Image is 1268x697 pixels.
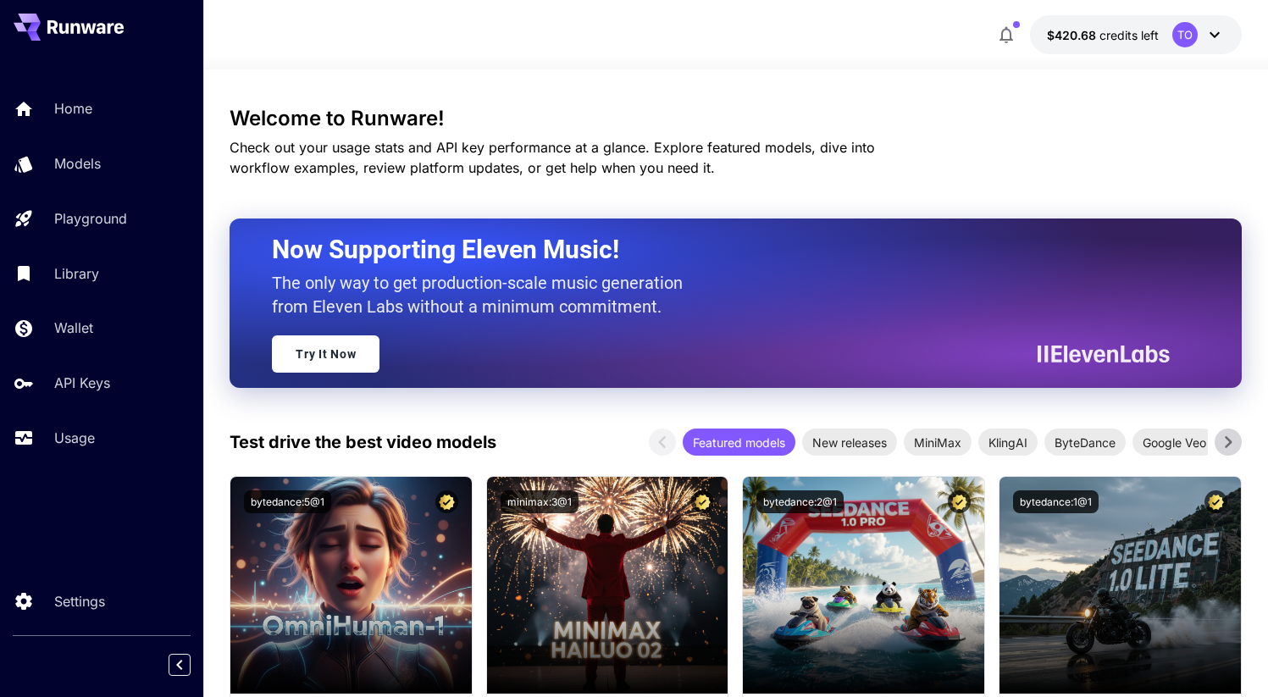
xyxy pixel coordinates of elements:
[948,490,971,513] button: Certified Model – Vetted for best performance and includes a commercial license.
[683,429,795,456] div: Featured models
[54,208,127,229] p: Playground
[54,373,110,393] p: API Keys
[169,654,191,676] button: Collapse sidebar
[1204,490,1227,513] button: Certified Model – Vetted for best performance and includes a commercial license.
[743,477,984,694] img: alt
[691,490,714,513] button: Certified Model – Vetted for best performance and includes a commercial license.
[904,429,972,456] div: MiniMax
[1044,429,1126,456] div: ByteDance
[230,429,496,455] p: Test drive the best video models
[802,429,897,456] div: New releases
[54,318,93,338] p: Wallet
[1030,15,1242,54] button: $420.67935TO
[1047,28,1099,42] span: $420.68
[1099,28,1159,42] span: credits left
[1047,26,1159,44] div: $420.67935
[435,490,458,513] button: Certified Model – Vetted for best performance and includes a commercial license.
[999,477,1241,694] img: alt
[54,153,101,174] p: Models
[1044,434,1126,451] span: ByteDance
[978,434,1038,451] span: KlingAI
[181,650,203,680] div: Collapse sidebar
[904,434,972,451] span: MiniMax
[230,139,875,176] span: Check out your usage stats and API key performance at a glance. Explore featured models, dive int...
[272,335,379,373] a: Try It Now
[272,271,695,318] p: The only way to get production-scale music generation from Eleven Labs without a minimum commitment.
[54,428,95,448] p: Usage
[1132,429,1216,456] div: Google Veo
[487,477,728,694] img: alt
[272,234,1156,266] h2: Now Supporting Eleven Music!
[54,98,92,119] p: Home
[1013,490,1099,513] button: bytedance:1@1
[230,107,1241,130] h3: Welcome to Runware!
[802,434,897,451] span: New releases
[756,490,844,513] button: bytedance:2@1
[978,429,1038,456] div: KlingAI
[230,477,472,694] img: alt
[244,490,331,513] button: bytedance:5@1
[54,263,99,284] p: Library
[54,591,105,611] p: Settings
[1172,22,1198,47] div: TO
[501,490,579,513] button: minimax:3@1
[1132,434,1216,451] span: Google Veo
[683,434,795,451] span: Featured models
